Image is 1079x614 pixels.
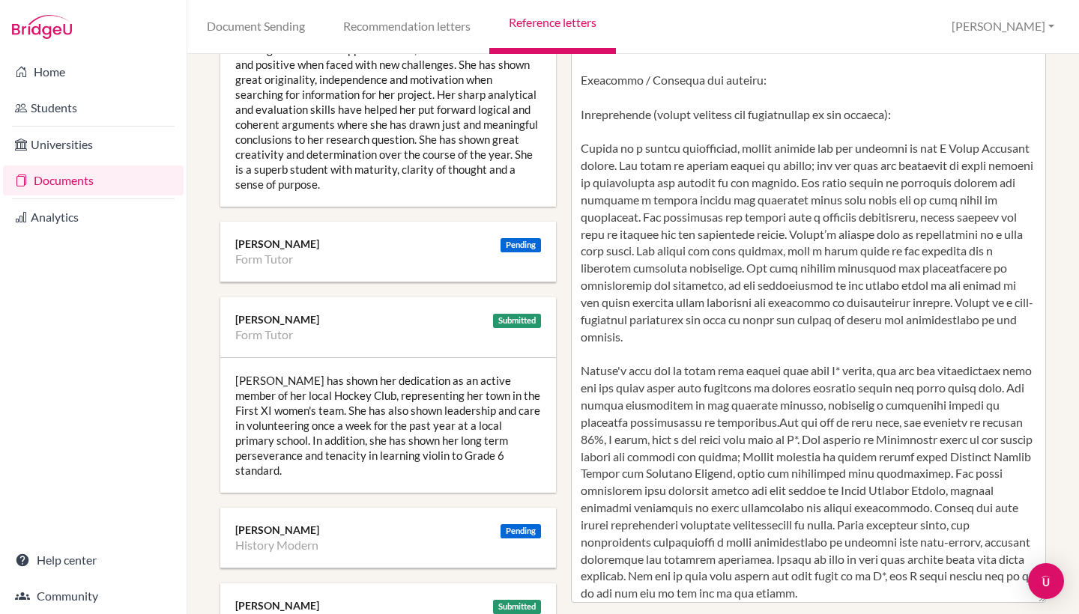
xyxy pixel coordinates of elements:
[3,93,184,123] a: Students
[235,538,318,553] li: History Modern
[3,165,184,195] a: Documents
[3,57,184,87] a: Home
[220,358,556,493] div: [PERSON_NAME] has shown her dedication as an active member of her local Hockey Club, representing...
[3,545,184,575] a: Help center
[3,130,184,159] a: Universities
[501,524,541,538] div: Pending
[493,314,541,328] div: Submitted
[1028,563,1064,599] div: Open Intercom Messenger
[3,202,184,232] a: Analytics
[235,237,541,252] div: [PERSON_NAME]
[12,15,72,39] img: Bridge-U
[501,238,541,252] div: Pending
[235,523,541,538] div: [PERSON_NAME]
[3,581,184,611] a: Community
[235,252,293,267] li: Form Tutor
[235,312,541,327] div: [PERSON_NAME]
[235,327,293,342] li: Form Tutor
[493,600,541,614] div: Submitted
[945,13,1061,40] button: [PERSON_NAME]
[235,598,541,613] div: [PERSON_NAME]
